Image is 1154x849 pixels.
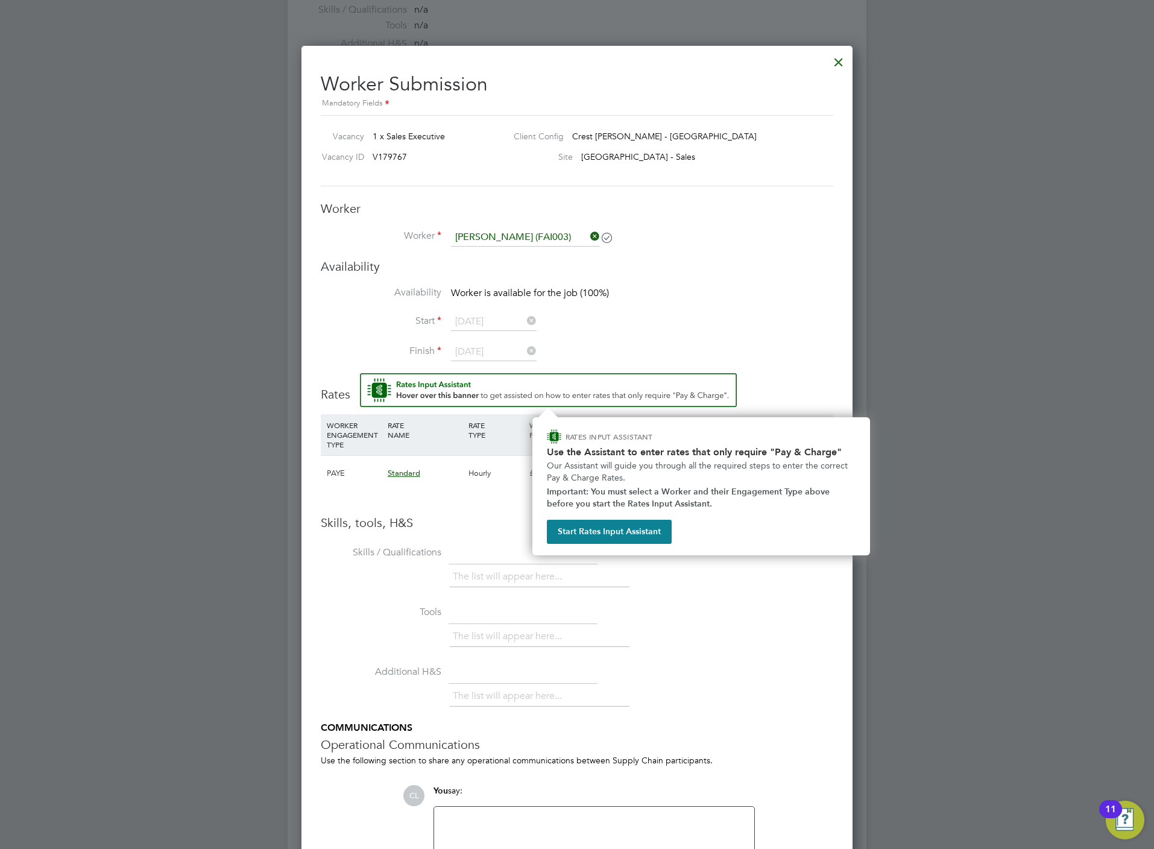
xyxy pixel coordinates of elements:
span: Standard [388,468,420,478]
button: Start Rates Input Assistant [547,520,672,544]
label: Vacancy [316,131,364,142]
h2: Worker Submission [321,63,833,110]
span: You [434,786,448,796]
label: Client Config [504,131,564,142]
img: ENGAGE Assistant Icon [547,429,561,444]
h3: Skills, tools, H&S [321,515,833,531]
div: £0.00 [526,456,587,491]
h3: Rates [321,373,833,402]
div: EMPLOYER COST [648,414,709,446]
div: PAYE [324,456,385,491]
button: Open Resource Center, 11 new notifications [1106,801,1144,839]
label: Availability [321,286,441,299]
label: Vacancy ID [316,151,364,162]
label: Worker [321,230,441,242]
button: Rate Assistant [360,373,737,407]
div: WORKER ENGAGEMENT TYPE [324,414,385,455]
input: Select one [451,313,537,331]
div: 11 [1105,809,1116,825]
div: Use the following section to share any operational communications between Supply Chain participants. [321,755,833,766]
span: Crest [PERSON_NAME] - [GEOGRAPHIC_DATA] [572,131,757,142]
p: Our Assistant will guide you through all the required steps to enter the correct Pay & Charge Rates. [547,460,856,484]
h5: COMMUNICATIONS [321,722,833,734]
label: Skills / Qualifications [321,546,441,559]
strong: Important: You must select a Worker and their Engagement Type above before you start the Rates In... [547,487,832,509]
span: 1 x Sales Executive [373,131,445,142]
div: How to input Rates that only require Pay & Charge [532,417,870,555]
div: say: [434,785,755,806]
div: WORKER PAY RATE [526,414,587,446]
span: V179767 [373,151,407,162]
div: AGENCY CHARGE RATE [769,414,830,455]
label: Start [321,315,441,327]
h3: Availability [321,259,833,274]
input: Search for... [451,229,600,247]
label: Finish [321,345,441,358]
label: Site [504,151,573,162]
div: RATE NAME [385,414,465,446]
div: RATE TYPE [465,414,526,446]
div: HOLIDAY PAY [587,414,648,446]
h3: Worker [321,201,833,216]
span: [GEOGRAPHIC_DATA] - Sales [581,151,695,162]
label: Tools [321,606,441,619]
li: The list will appear here... [453,628,567,645]
p: RATES INPUT ASSISTANT [566,432,717,442]
li: The list will appear here... [453,688,567,704]
span: CL [403,785,424,806]
label: Additional H&S [321,666,441,678]
div: AGENCY MARKUP [708,414,769,446]
h2: Use the Assistant to enter rates that only require "Pay & Charge" [547,446,856,458]
div: Mandatory Fields [321,97,833,110]
input: Select one [451,343,537,361]
li: The list will appear here... [453,569,567,585]
h3: Operational Communications [321,737,833,753]
span: Worker is available for the job (100%) [451,287,609,299]
div: Hourly [465,456,526,491]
